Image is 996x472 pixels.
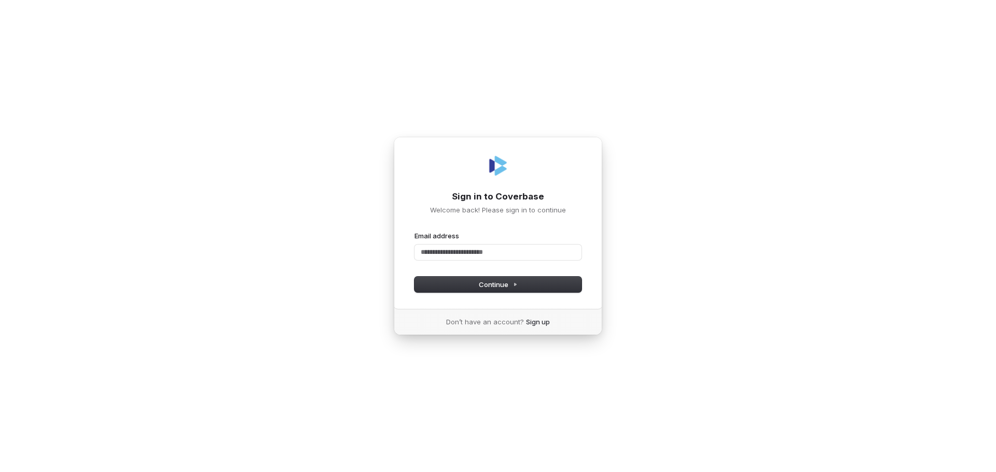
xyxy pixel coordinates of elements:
label: Email address [414,231,459,240]
a: Sign up [526,317,550,326]
h1: Sign in to Coverbase [414,191,582,203]
span: Don’t have an account? [446,317,524,326]
button: Continue [414,277,582,292]
span: Continue [479,280,518,289]
p: Welcome back! Please sign in to continue [414,205,582,214]
img: Coverbase [486,153,510,178]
